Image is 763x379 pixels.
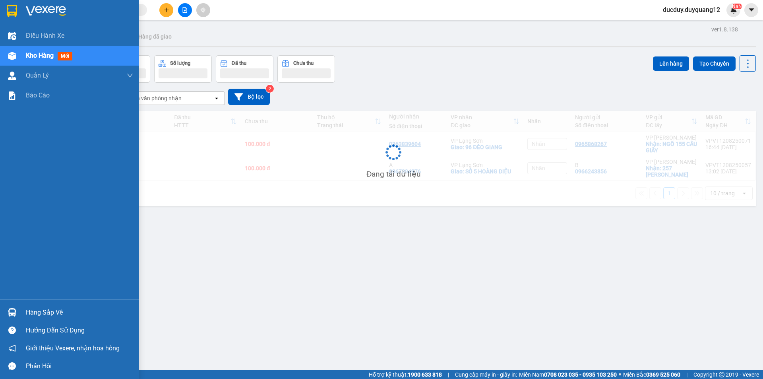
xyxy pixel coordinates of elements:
div: Số lượng [170,60,190,66]
button: file-add [178,3,192,17]
strong: 1900 633 818 [408,371,442,378]
button: Hàng đã giao [132,27,178,46]
span: Hỗ trợ kỹ thuật: [369,370,442,379]
button: aim [196,3,210,17]
button: Bộ lọc [228,89,270,105]
div: Hướng dẫn sử dụng [26,325,133,336]
span: copyright [719,372,724,377]
span: Cung cấp máy in - giấy in: [455,370,517,379]
div: ver 1.8.138 [711,25,738,34]
span: plus [164,7,169,13]
button: Đã thu [216,55,273,83]
span: ⚪️ [619,373,621,376]
span: ducduy.duyquang12 [656,5,726,15]
span: Miền Nam [519,370,617,379]
span: Giới thiệu Vexere, nhận hoa hồng [26,343,120,353]
strong: 0369 525 060 [646,371,680,378]
svg: open [213,95,220,101]
img: warehouse-icon [8,308,16,317]
span: | [448,370,449,379]
span: down [127,72,133,79]
span: Điều hành xe [26,31,64,41]
div: Hàng sắp về [26,307,133,319]
button: plus [159,3,173,17]
span: question-circle [8,327,16,334]
div: Chọn văn phòng nhận [127,94,182,102]
button: Số lượng [154,55,212,83]
span: Quản Lý [26,70,49,80]
span: caret-down [748,6,755,14]
img: icon-new-feature [730,6,737,14]
span: | [686,370,687,379]
img: warehouse-icon [8,72,16,80]
sup: NaN [732,4,742,9]
span: message [8,362,16,370]
span: mới [58,52,72,60]
img: solution-icon [8,91,16,100]
img: warehouse-icon [8,52,16,60]
span: aim [200,7,206,13]
strong: 0708 023 035 - 0935 103 250 [544,371,617,378]
span: notification [8,344,16,352]
div: Chưa thu [293,60,314,66]
span: Miền Bắc [623,370,680,379]
div: Đã thu [232,60,246,66]
img: warehouse-icon [8,32,16,40]
button: Lên hàng [653,56,689,71]
button: caret-down [744,3,758,17]
button: Tạo Chuyến [693,56,736,71]
span: Kho hàng [26,52,54,59]
button: Chưa thu [277,55,335,83]
span: Báo cáo [26,90,50,100]
div: Phản hồi [26,360,133,372]
span: file-add [182,7,188,13]
sup: 2 [266,85,274,93]
div: Đang tải dữ liệu [366,168,421,180]
img: logo-vxr [7,5,17,17]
